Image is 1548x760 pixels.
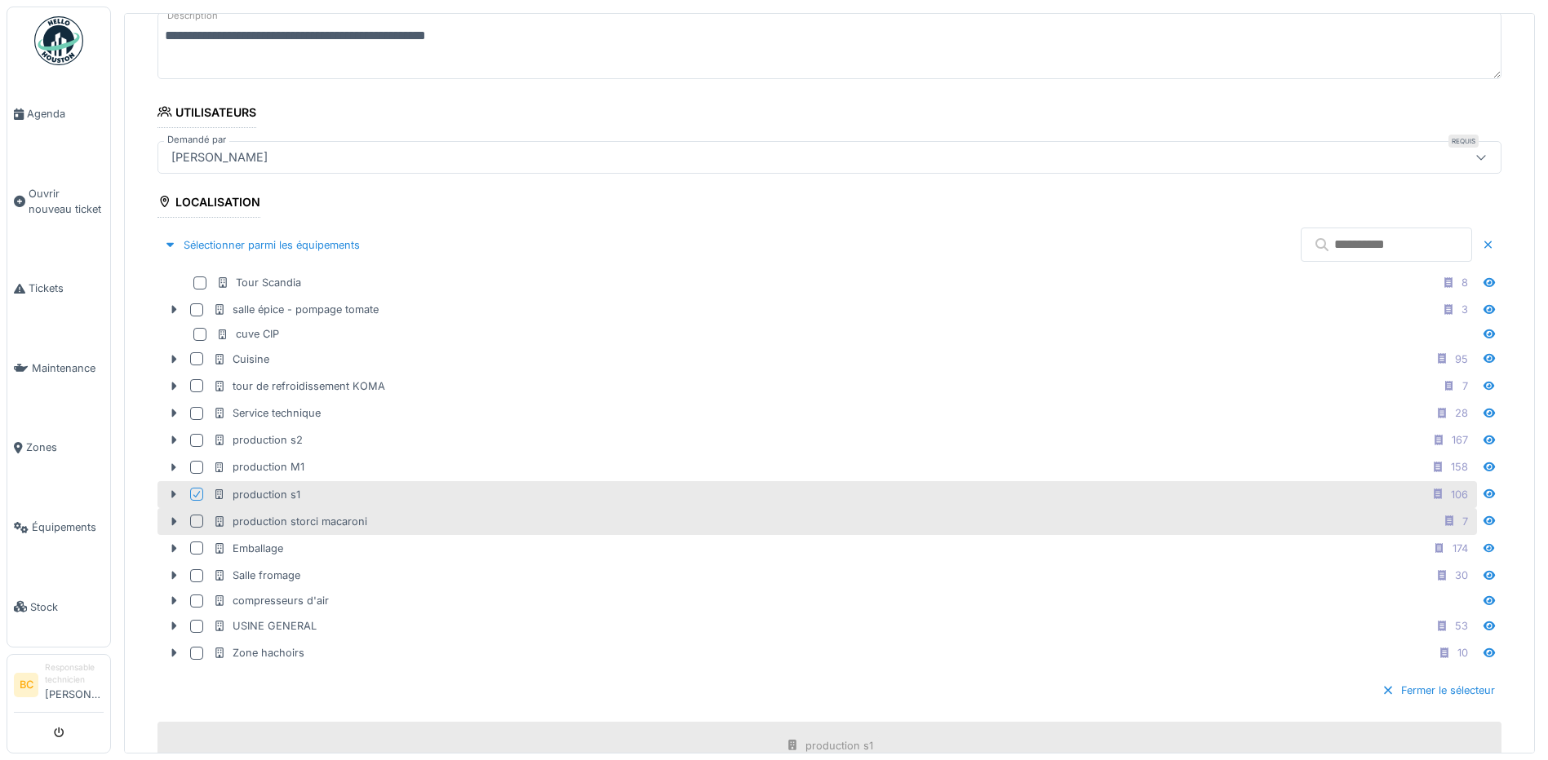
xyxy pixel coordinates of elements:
[805,738,873,753] div: production s1
[164,133,229,147] label: Demandé par
[29,281,104,296] span: Tickets
[45,661,104,709] li: [PERSON_NAME]
[1375,679,1501,701] div: Fermer le sélecteur
[14,661,104,713] a: BC Responsable technicien[PERSON_NAME]
[1462,302,1468,317] div: 3
[1452,432,1468,448] div: 167
[7,408,110,488] a: Zones
[32,519,104,535] span: Équipements
[157,100,256,128] div: Utilisateurs
[1451,459,1468,475] div: 158
[1455,568,1468,583] div: 30
[213,378,385,394] div: tour de refroidissement KOMA
[213,568,300,583] div: Salle fromage
[7,154,110,250] a: Ouvrir nouveau ticket
[1453,541,1468,556] div: 174
[1462,378,1468,394] div: 7
[32,360,104,376] span: Maintenance
[164,6,221,26] label: Description
[14,673,38,697] li: BC
[30,599,104,615] span: Stock
[1462,514,1468,529] div: 7
[157,190,260,218] div: Localisation
[213,514,367,529] div: production storci macaroni
[1455,405,1468,421] div: 28
[29,186,104,217] span: Ouvrir nouveau ticket
[213,302,379,317] div: salle épice - pompage tomate
[45,661,104,687] div: Responsable technicien
[157,234,366,256] div: Sélectionner parmi les équipements
[26,440,104,455] span: Zones
[216,326,279,342] div: cuve CIP
[1455,618,1468,634] div: 53
[213,459,304,475] div: production M1
[1462,275,1468,290] div: 8
[1451,487,1468,502] div: 106
[7,488,110,568] a: Équipements
[213,618,317,634] div: USINE GENERAL
[216,275,301,290] div: Tour Scandia
[34,16,83,65] img: Badge_color-CXgf-gQk.svg
[213,351,269,367] div: Cuisine
[213,405,321,421] div: Service technique
[213,487,300,502] div: production s1
[213,645,304,661] div: Zone hachoirs
[213,593,329,608] div: compresseurs d'air
[7,329,110,409] a: Maintenance
[7,567,110,647] a: Stock
[7,249,110,329] a: Tickets
[1448,135,1479,148] div: Requis
[7,74,110,154] a: Agenda
[1457,645,1468,661] div: 10
[213,541,283,556] div: Emballage
[1455,351,1468,367] div: 95
[213,432,303,448] div: production s2
[27,106,104,122] span: Agenda
[165,148,274,166] div: [PERSON_NAME]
